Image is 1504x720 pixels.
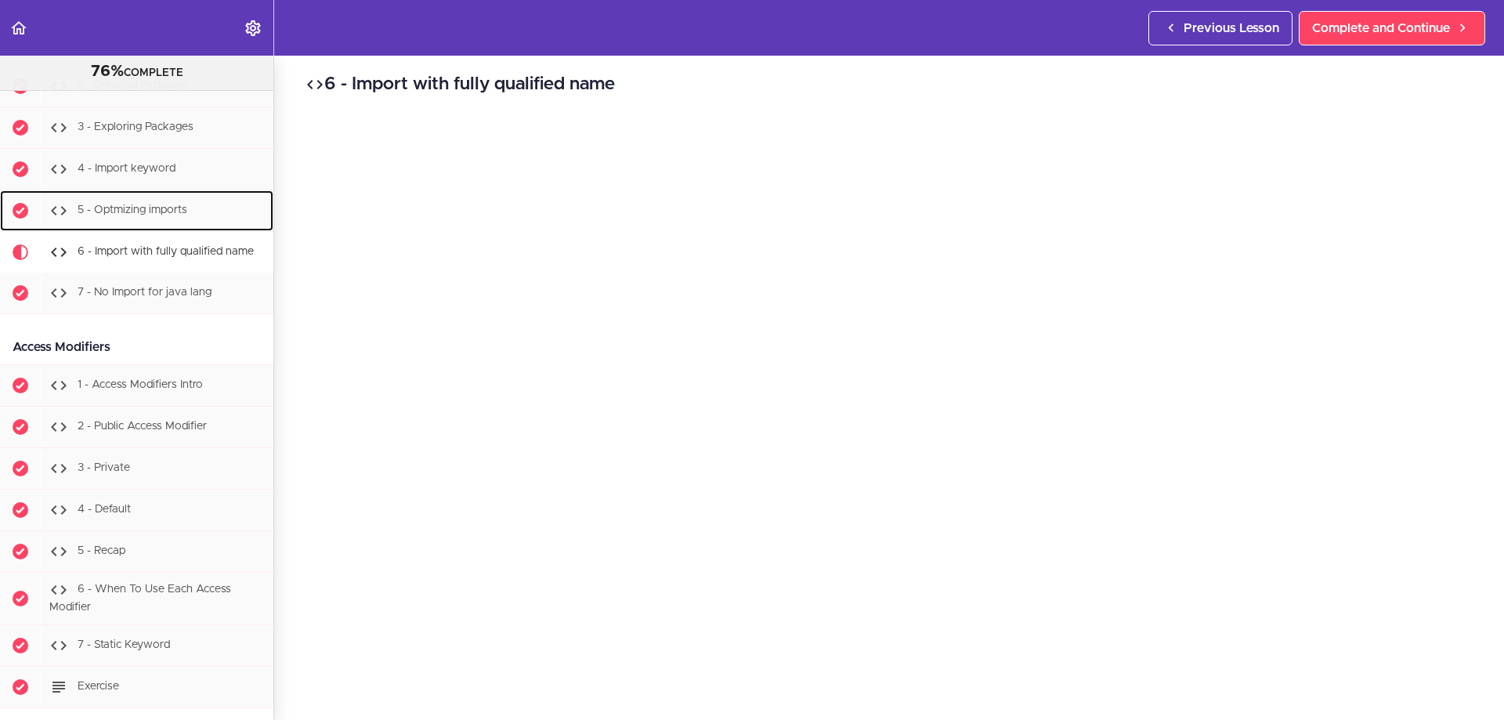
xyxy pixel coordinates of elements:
span: 7 - No Import for java lang [78,288,211,298]
span: 3 - Private [78,463,130,474]
div: COMPLETE [20,62,254,82]
span: Previous Lesson [1184,19,1279,38]
span: 1 - Access Modifiers Intro [78,380,203,391]
span: 4 - Default [78,505,131,516]
span: 2 - Creating Packages [78,81,189,92]
svg: Back to course curriculum [9,19,28,38]
span: 6 - When To Use Each Access Modifier [49,584,231,613]
span: 7 - Static Keyword [78,639,170,650]
span: 2 - Public Access Modifier [78,422,207,432]
span: 5 - Recap [78,546,125,557]
span: 6 - Import with fully qualified name [78,247,254,258]
span: 76% [91,63,124,79]
span: 5 - Optmizing imports [78,205,187,216]
a: Complete and Continue [1299,11,1485,45]
span: Exercise [78,681,119,692]
span: 4 - Import keyword [78,164,175,175]
svg: Settings Menu [244,19,262,38]
span: 3 - Exploring Packages [78,122,193,133]
span: Complete and Continue [1312,19,1450,38]
h2: 6 - Import with fully qualified name [305,71,1473,98]
a: Previous Lesson [1148,11,1292,45]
